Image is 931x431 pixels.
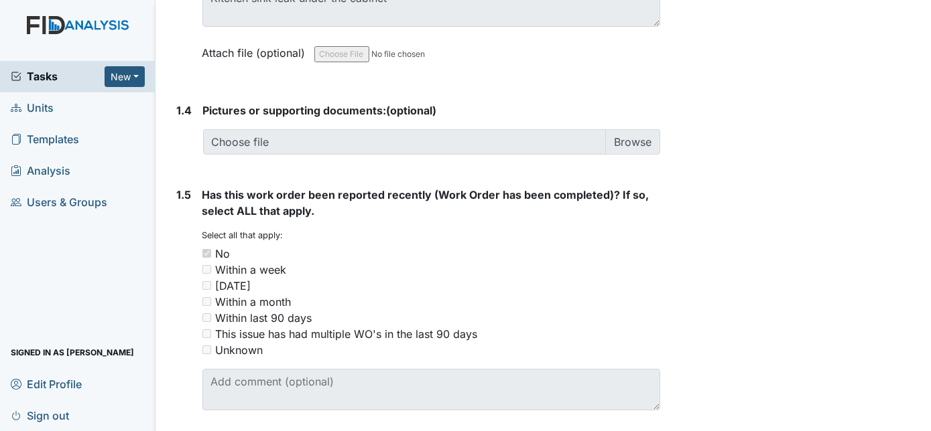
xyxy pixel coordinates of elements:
span: Units [11,98,54,118]
div: [DATE] [216,278,251,294]
div: Unknown [216,342,263,358]
span: Users & Groups [11,192,107,213]
label: Attach file (optional) [202,37,311,61]
span: Templates [11,129,79,150]
span: Pictures or supporting documents: [203,104,387,117]
button: New [105,66,145,87]
small: Select all that apply: [202,230,284,240]
span: Sign out [11,405,69,426]
input: No [202,249,211,258]
input: Within a month [202,297,211,306]
strong: (optional) [203,102,661,118]
div: This issue has had multiple WO's in the last 90 days [216,326,478,342]
div: Within a month [216,294,292,310]
input: Within last 90 days [202,313,211,322]
span: Signed in as [PERSON_NAME] [11,342,134,363]
input: Within a week [202,265,211,274]
div: Within a week [216,262,287,278]
div: No [216,246,231,262]
span: Edit Profile [11,373,82,394]
a: Tasks [11,68,105,84]
div: Within last 90 days [216,310,312,326]
input: [DATE] [202,281,211,290]
input: This issue has had multiple WO's in the last 90 days [202,329,211,338]
span: Has this work order been reported recently (Work Order has been completed)? If so, select ALL tha... [202,188,649,218]
span: Analysis [11,161,70,181]
label: 1.5 [177,187,192,203]
label: 1.4 [177,102,192,118]
input: Unknown [202,345,211,354]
